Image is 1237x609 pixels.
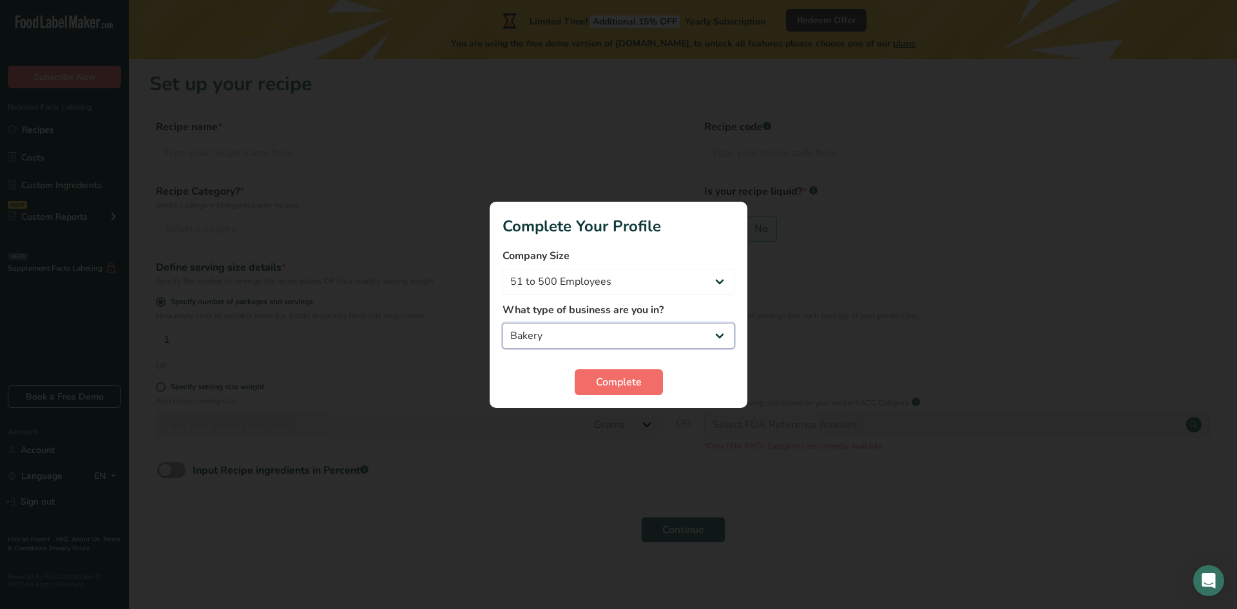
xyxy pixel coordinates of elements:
h1: Complete Your Profile [503,215,734,238]
label: What type of business are you in? [503,302,734,318]
span: Complete [596,374,642,390]
label: Company Size [503,248,734,264]
button: Complete [575,369,663,395]
div: Open Intercom Messenger [1193,565,1224,596]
